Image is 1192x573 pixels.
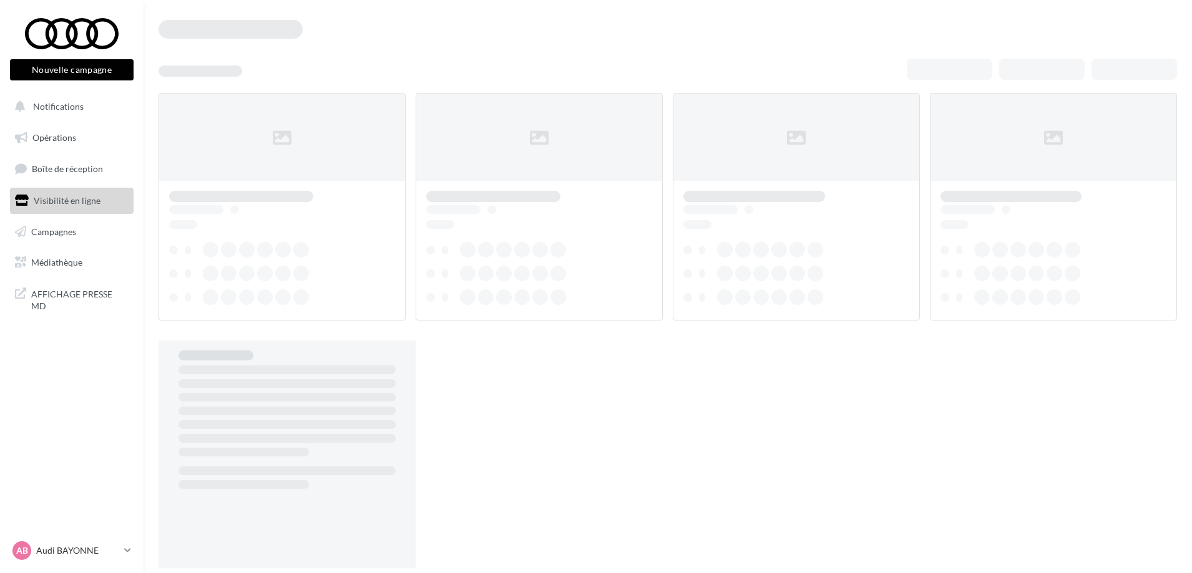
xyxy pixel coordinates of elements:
span: Médiathèque [31,257,82,267]
a: Boîte de réception [7,155,136,182]
a: Médiathèque [7,249,136,276]
span: Visibilité en ligne [34,195,100,206]
a: AB Audi BAYONNE [10,539,134,562]
span: Notifications [33,101,84,112]
p: Audi BAYONNE [36,544,119,557]
span: Campagnes [31,226,76,236]
a: Opérations [7,125,136,151]
a: AFFICHAGE PRESSE MD [7,281,136,317]
span: Opérations [32,132,76,143]
a: Campagnes [7,219,136,245]
button: Nouvelle campagne [10,59,134,80]
button: Notifications [7,94,131,120]
a: Visibilité en ligne [7,188,136,214]
span: AB [16,544,28,557]
span: AFFICHAGE PRESSE MD [31,286,129,312]
span: Boîte de réception [32,163,103,174]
